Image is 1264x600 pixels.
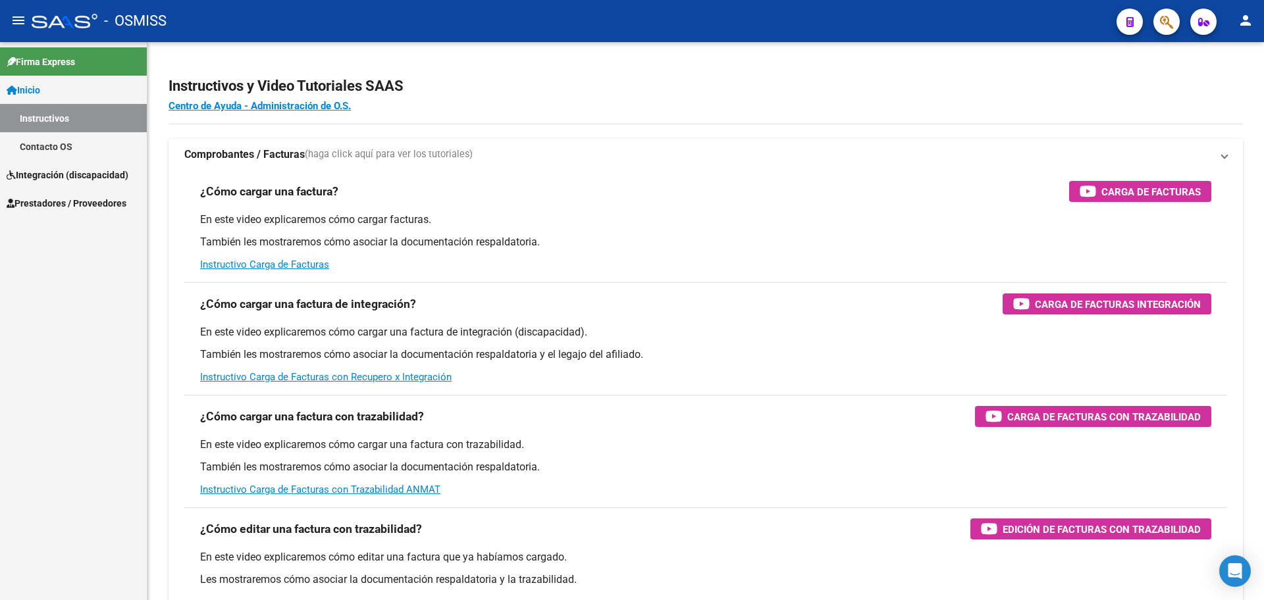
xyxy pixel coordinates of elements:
mat-icon: person [1238,12,1253,28]
span: Edición de Facturas con Trazabilidad [1003,521,1201,537]
p: En este video explicaremos cómo cargar facturas. [200,213,1211,227]
a: Instructivo Carga de Facturas con Recupero x Integración [200,371,452,383]
a: Instructivo Carga de Facturas con Trazabilidad ANMAT [200,484,440,495]
p: En este video explicaremos cómo cargar una factura de integración (discapacidad). [200,325,1211,339]
span: Carga de Facturas [1101,184,1201,200]
p: En este video explicaremos cómo editar una factura que ya habíamos cargado. [200,550,1211,564]
h3: ¿Cómo cargar una factura? [200,182,338,201]
span: Inicio [7,83,40,97]
strong: Comprobantes / Facturas [184,147,305,162]
a: Instructivo Carga de Facturas [200,259,329,270]
button: Carga de Facturas [1069,181,1211,202]
h2: Instructivos y Video Tutoriales SAAS [169,74,1243,99]
mat-expansion-panel-header: Comprobantes / Facturas(haga click aquí para ver los tutoriales) [169,139,1243,170]
a: Centro de Ayuda - Administración de O.S. [169,100,351,112]
h3: ¿Cómo cargar una factura de integración? [200,295,416,313]
h3: ¿Cómo editar una factura con trazabilidad? [200,520,422,538]
button: Carga de Facturas con Trazabilidad [975,406,1211,427]
span: - OSMISS [104,7,167,36]
p: Les mostraremos cómo asociar la documentación respaldatoria y la trazabilidad. [200,572,1211,587]
span: Firma Express [7,55,75,69]
button: Carga de Facturas Integración [1003,293,1211,314]
p: En este video explicaremos cómo cargar una factura con trazabilidad. [200,438,1211,452]
h3: ¿Cómo cargar una factura con trazabilidad? [200,407,424,426]
div: Open Intercom Messenger [1219,555,1251,587]
button: Edición de Facturas con Trazabilidad [970,518,1211,539]
p: También les mostraremos cómo asociar la documentación respaldatoria y el legajo del afiliado. [200,347,1211,362]
span: (haga click aquí para ver los tutoriales) [305,147,473,162]
p: También les mostraremos cómo asociar la documentación respaldatoria. [200,235,1211,249]
p: También les mostraremos cómo asociar la documentación respaldatoria. [200,460,1211,474]
span: Carga de Facturas con Trazabilidad [1007,409,1201,425]
span: Prestadores / Proveedores [7,196,126,211]
span: Integración (discapacidad) [7,168,128,182]
span: Carga de Facturas Integración [1035,296,1201,312]
mat-icon: menu [11,12,26,28]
